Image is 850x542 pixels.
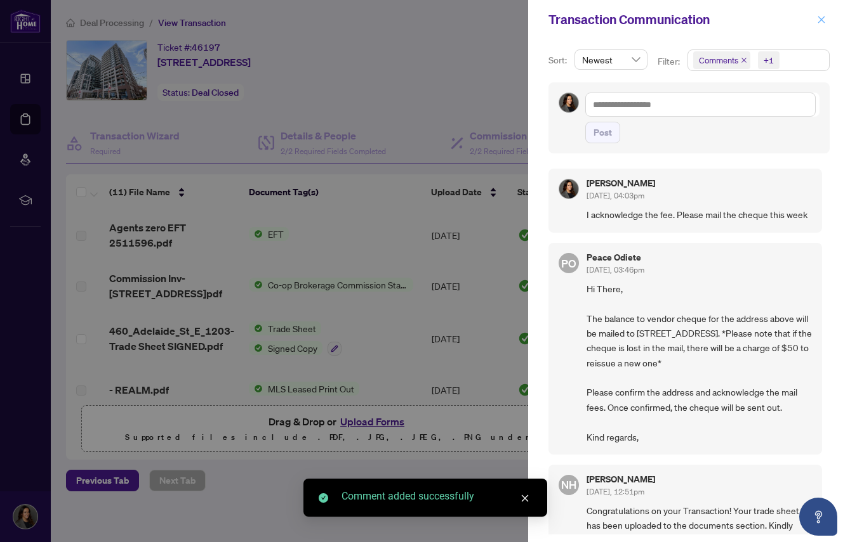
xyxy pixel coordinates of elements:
img: Profile Icon [559,93,578,112]
p: Filter: [658,55,682,68]
span: PO [561,254,576,271]
span: close [521,494,529,503]
span: Comments [693,51,750,69]
a: Close [518,491,532,505]
div: +1 [764,54,774,67]
div: Comment added successfully [342,489,532,504]
span: Hi There, The balance to vendor cheque for the address above will be mailed to [STREET_ADDRESS]. ... [587,281,812,444]
button: Open asap [799,498,837,536]
button: Post [585,122,620,143]
span: [DATE], 04:03pm [587,191,644,200]
h5: [PERSON_NAME] [587,179,655,188]
span: Newest [582,50,640,69]
span: [DATE], 12:51pm [587,487,644,496]
img: Profile Icon [559,179,578,198]
span: close [817,15,826,24]
span: close [741,57,747,63]
h5: [PERSON_NAME] [587,475,655,484]
h5: Peace Odiete [587,253,644,262]
span: NH [561,477,576,493]
p: Sort: [548,53,569,67]
span: I acknowledge the fee. Please mail the cheque this week [587,207,812,222]
div: Transaction Communication [548,10,813,29]
span: [DATE], 03:46pm [587,265,644,274]
span: Comments [699,54,738,67]
span: check-circle [319,493,328,503]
